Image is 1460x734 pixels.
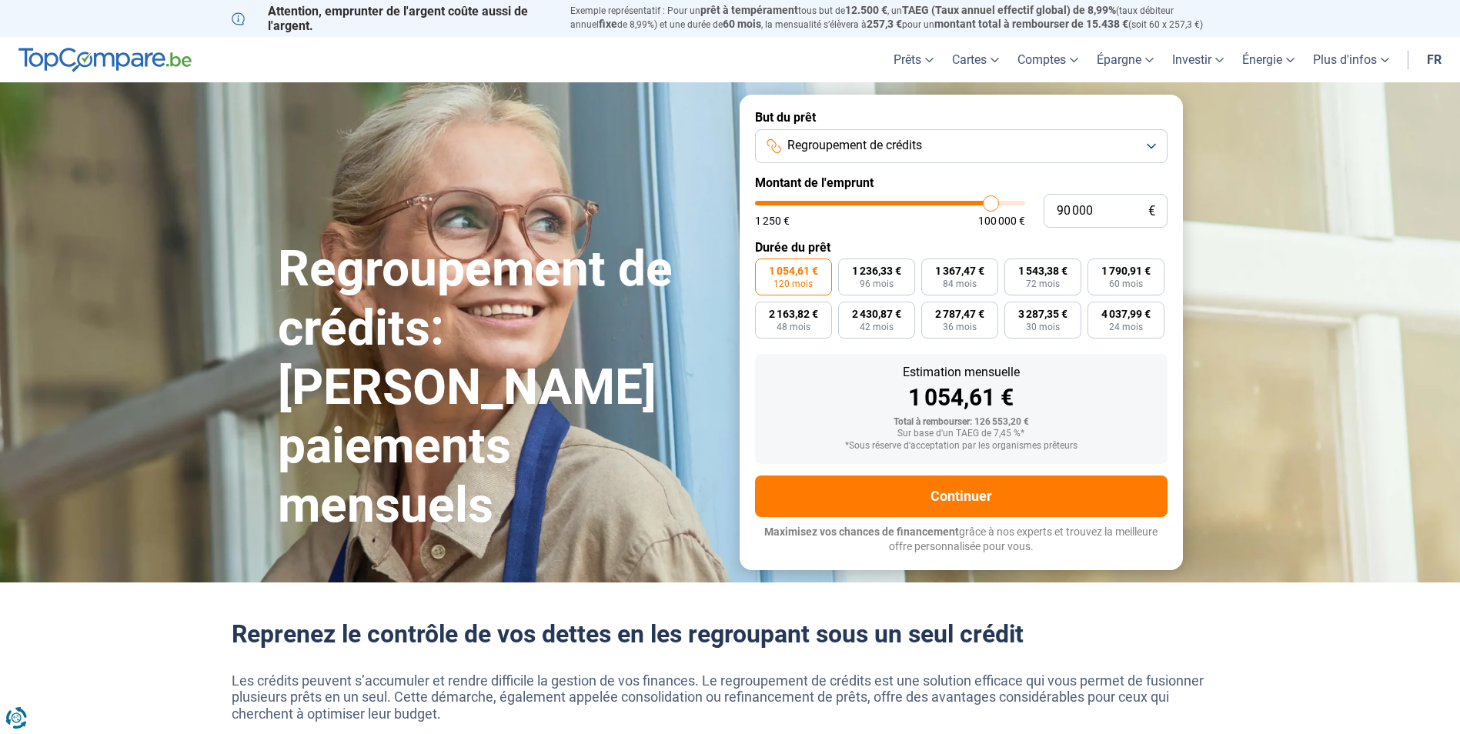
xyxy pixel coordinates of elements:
[773,279,813,289] span: 120 mois
[978,215,1025,226] span: 100 000 €
[1418,37,1451,82] a: fr
[845,4,887,16] span: 12.500 €
[860,279,894,289] span: 96 mois
[935,309,984,319] span: 2 787,47 €
[769,265,818,276] span: 1 054,61 €
[1026,322,1060,332] span: 30 mois
[764,525,959,538] span: Maximisez vos chances de financement
[1018,265,1067,276] span: 1 543,38 €
[943,322,977,332] span: 36 mois
[867,18,902,30] span: 257,3 €
[1026,279,1060,289] span: 72 mois
[1148,205,1155,218] span: €
[232,4,552,33] p: Attention, emprunter de l'argent coûte aussi de l'argent.
[755,475,1168,517] button: Continuer
[1101,265,1151,276] span: 1 790,91 €
[767,441,1155,452] div: *Sous réserve d'acceptation par les organismes prêteurs
[755,129,1168,163] button: Regroupement de crédits
[767,386,1155,409] div: 1 054,61 €
[278,240,721,535] h1: Regroupement de crédits: [PERSON_NAME] paiements mensuels
[767,429,1155,439] div: Sur base d'un TAEG de 7,45 %*
[755,215,790,226] span: 1 250 €
[1018,309,1067,319] span: 3 287,35 €
[787,137,922,154] span: Regroupement de crédits
[755,175,1168,190] label: Montant de l'emprunt
[852,265,901,276] span: 1 236,33 €
[884,37,943,82] a: Prêts
[1304,37,1398,82] a: Plus d'infos
[700,4,798,16] span: prêt à tempérament
[769,309,818,319] span: 2 163,82 €
[1163,37,1233,82] a: Investir
[723,18,761,30] span: 60 mois
[902,4,1116,16] span: TAEG (Taux annuel effectif global) de 8,99%
[852,309,901,319] span: 2 430,87 €
[1109,322,1143,332] span: 24 mois
[570,4,1229,32] p: Exemple représentatif : Pour un tous but de , un (taux débiteur annuel de 8,99%) et une durée de ...
[1087,37,1163,82] a: Épargne
[860,322,894,332] span: 42 mois
[1008,37,1087,82] a: Comptes
[18,48,192,72] img: TopCompare
[935,265,984,276] span: 1 367,47 €
[232,619,1229,649] h2: Reprenez le contrôle de vos dettes en les regroupant sous un seul crédit
[755,240,1168,255] label: Durée du prêt
[934,18,1128,30] span: montant total à rembourser de 15.438 €
[599,18,617,30] span: fixe
[232,672,1229,722] p: Les crédits peuvent s’accumuler et rendre difficile la gestion de vos finances. Le regroupement d...
[767,366,1155,379] div: Estimation mensuelle
[1109,279,1143,289] span: 60 mois
[767,417,1155,428] div: Total à rembourser: 126 553,20 €
[755,110,1168,125] label: But du prêt
[777,322,810,332] span: 48 mois
[1233,37,1304,82] a: Énergie
[943,37,1008,82] a: Cartes
[755,525,1168,555] p: grâce à nos experts et trouvez la meilleure offre personnalisée pour vous.
[1101,309,1151,319] span: 4 037,99 €
[943,279,977,289] span: 84 mois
